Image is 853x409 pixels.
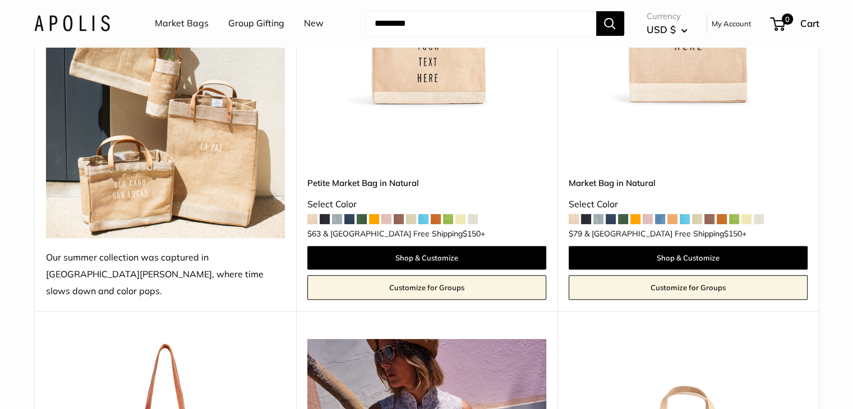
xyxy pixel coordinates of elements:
a: Shop & Customize [569,246,808,269]
span: $79 [569,229,582,239]
a: Petite Market Bag in Natural [307,176,546,189]
a: My Account [712,17,751,30]
a: Group Gifting [228,15,284,32]
a: Customize for Groups [307,275,546,300]
a: 0 Cart [771,15,819,32]
span: $150 [724,229,742,239]
span: Currency [647,8,688,24]
span: $150 [463,229,481,239]
span: $63 [307,229,321,239]
a: Customize for Groups [569,275,808,300]
span: 0 [781,13,792,25]
span: Cart [800,17,819,29]
div: Our summer collection was captured in [GEOGRAPHIC_DATA][PERSON_NAME], where time slows down and c... [46,249,285,300]
a: Market Bag in Natural [569,176,808,189]
button: Search [596,11,624,36]
div: Select Color [569,196,808,213]
button: USD $ [647,21,688,39]
div: Select Color [307,196,546,213]
a: New [304,15,324,32]
span: USD $ [647,24,676,35]
span: & [GEOGRAPHIC_DATA] Free Shipping + [584,230,746,238]
a: Shop & Customize [307,246,546,269]
a: Market Bags [155,15,209,32]
span: & [GEOGRAPHIC_DATA] Free Shipping + [323,230,485,238]
input: Search... [366,11,596,36]
img: Apolis [34,15,110,31]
